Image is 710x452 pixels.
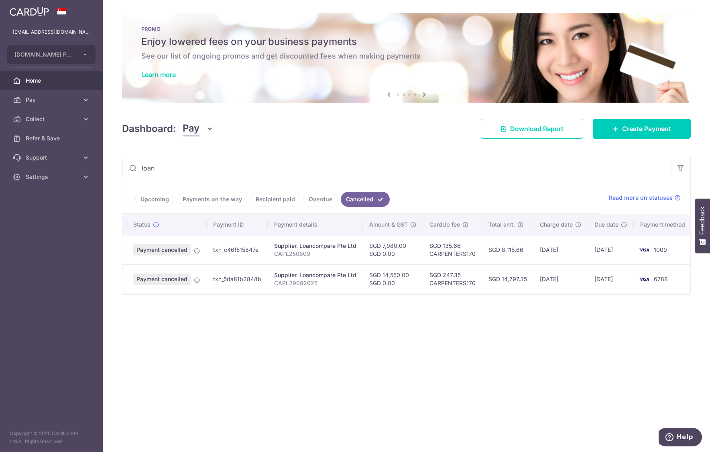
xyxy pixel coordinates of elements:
div: Supplier. Loancompare Pte Ltd [274,271,356,279]
span: Home [26,77,79,85]
span: Total amt. [488,221,515,229]
p: [EMAIL_ADDRESS][DOMAIN_NAME] [13,28,90,36]
span: Pay [183,121,199,136]
p: PROMO [141,26,671,32]
p: CAPL29082025 [274,279,356,287]
span: Create Payment [622,124,671,134]
span: Collect [26,115,79,123]
a: Cancelled [341,192,390,207]
img: CardUp [10,6,49,16]
td: [DATE] [588,235,634,264]
td: SGD 7,980.00 SGD 0.00 [363,235,423,264]
span: Download Report [510,124,564,134]
button: [DOMAIN_NAME] PTE. LTD. [7,45,96,64]
span: Read more on statuses [609,194,673,202]
td: [DATE] [588,264,634,294]
img: Latest Promos Banner [122,13,691,103]
td: SGD 8,115.66 [482,235,533,264]
td: txn_c46f515847e [207,235,268,264]
a: Recipient paid [250,192,300,207]
th: Payment details [268,214,363,235]
h4: Dashboard: [122,122,176,136]
td: SGD 14,797.35 [482,264,533,294]
span: Amount & GST [369,221,408,229]
a: Read more on statuses [609,194,681,202]
a: Upcoming [135,192,174,207]
td: SGD 14,550.00 SGD 0.00 [363,264,423,294]
span: Settings [26,173,79,181]
img: Bank Card [636,274,652,284]
input: Search by recipient name, payment id or reference [122,155,671,181]
span: 6788 [654,276,668,282]
a: Learn more [141,71,176,79]
span: Due date [594,221,618,229]
span: Status [133,221,151,229]
td: SGD 247.35 CARPENTERS170 [423,264,482,294]
td: SGD 135.66 CARPENTERS170 [423,235,482,264]
td: txn_5da81b2848b [207,264,268,294]
span: Payment cancelled [133,274,191,285]
a: Create Payment [593,119,691,139]
span: CardUp fee [429,221,460,229]
th: Payment ID [207,214,268,235]
span: 1009 [654,246,667,253]
td: [DATE] [533,235,588,264]
a: Overdue [303,192,338,207]
span: Pay [26,96,79,104]
a: Payments on the way [177,192,247,207]
h5: Enjoy lowered fees on your business payments [141,35,671,48]
td: [DATE] [533,264,588,294]
span: [DOMAIN_NAME] PTE. LTD. [14,51,74,59]
h6: See our list of ongoing promos and get discounted fees when making payments [141,51,671,61]
span: Support [26,154,79,162]
span: Feedback [699,207,706,235]
p: CAPL250609 [274,250,356,258]
a: Download Report [481,119,583,139]
span: Refer & Save [26,134,79,142]
span: Payment cancelled [133,244,191,255]
th: Payment method [634,214,695,235]
iframe: Opens a widget where you can find more information [659,428,702,448]
div: Supplier. Loancompare Pte Ltd [274,242,356,250]
span: Charge date [540,221,573,229]
button: Pay [183,121,214,136]
button: Feedback - Show survey [695,199,710,253]
img: Bank Card [636,245,652,255]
